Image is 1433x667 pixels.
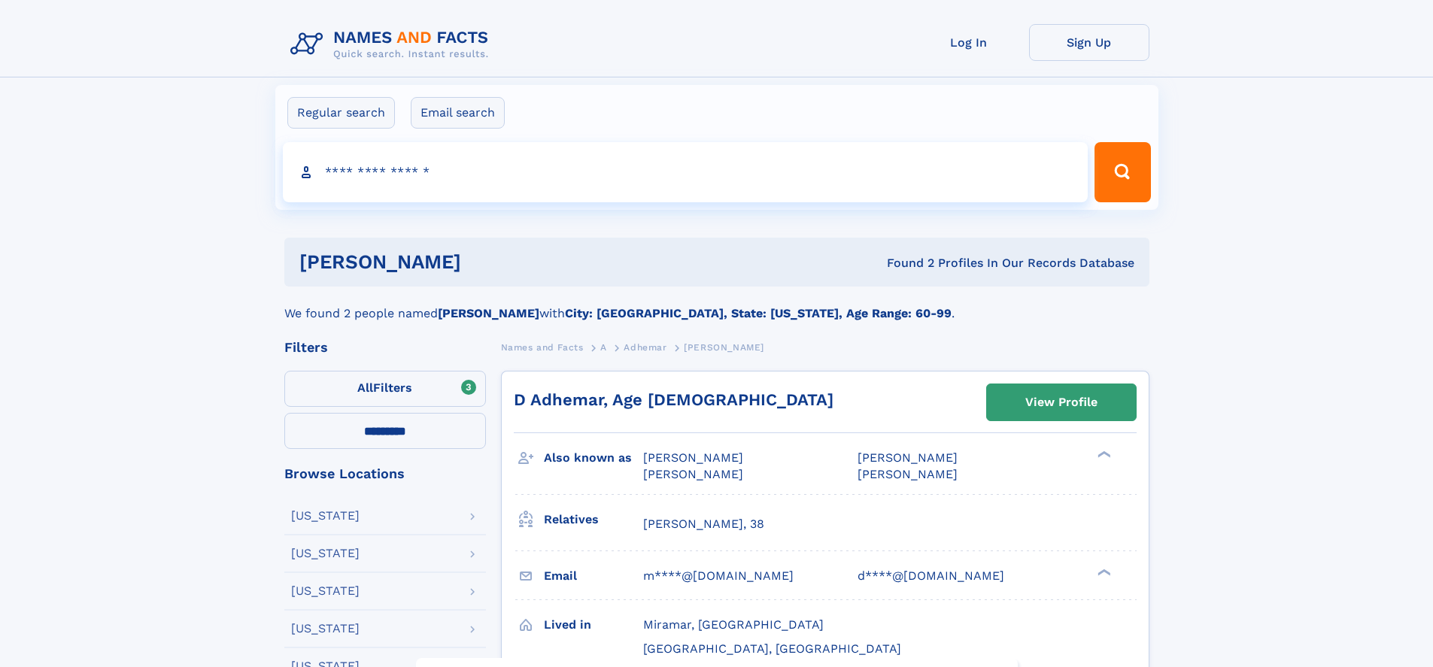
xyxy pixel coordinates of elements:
a: [PERSON_NAME], 38 [643,516,764,532]
span: A [600,342,607,353]
div: Browse Locations [284,467,486,481]
h3: Lived in [544,612,643,638]
div: We found 2 people named with . [284,287,1149,323]
div: ❯ [1094,450,1112,459]
a: Sign Up [1029,24,1149,61]
span: Miramar, [GEOGRAPHIC_DATA] [643,617,824,632]
span: [PERSON_NAME] [684,342,764,353]
a: Log In [909,24,1029,61]
h1: [PERSON_NAME] [299,253,674,271]
span: [GEOGRAPHIC_DATA], [GEOGRAPHIC_DATA] [643,641,901,656]
div: [US_STATE] [291,585,360,597]
label: Email search [411,97,505,129]
label: Filters [284,371,486,407]
span: [PERSON_NAME] [858,467,958,481]
button: Search Button [1094,142,1150,202]
h3: Email [544,563,643,589]
span: [PERSON_NAME] [643,467,743,481]
label: Regular search [287,97,395,129]
span: All [357,380,373,395]
div: [US_STATE] [291,510,360,522]
div: [US_STATE] [291,623,360,635]
a: Names and Facts [501,338,584,356]
a: D Adhemar, Age [DEMOGRAPHIC_DATA] [514,390,833,409]
div: [US_STATE] [291,547,360,559]
div: ❯ [1094,567,1112,577]
h3: Relatives [544,507,643,532]
a: View Profile [987,384,1136,420]
img: Logo Names and Facts [284,24,501,65]
div: Found 2 Profiles In Our Records Database [674,255,1134,271]
a: Adhemar [624,338,666,356]
span: [PERSON_NAME] [643,450,743,465]
span: [PERSON_NAME] [858,450,958,465]
input: search input [283,142,1088,202]
div: View Profile [1025,385,1098,420]
div: Filters [284,341,486,354]
b: City: [GEOGRAPHIC_DATA], State: [US_STATE], Age Range: 60-99 [565,306,952,320]
h3: Also known as [544,445,643,471]
span: Adhemar [624,342,666,353]
b: [PERSON_NAME] [438,306,539,320]
a: A [600,338,607,356]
